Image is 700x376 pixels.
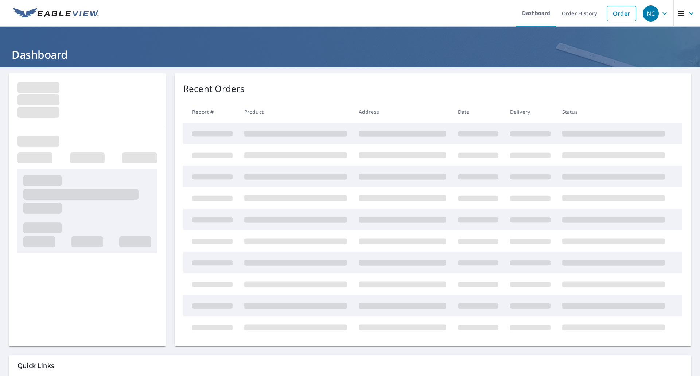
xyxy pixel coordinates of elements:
div: NC [643,5,659,22]
img: EV Logo [13,8,99,19]
th: Address [353,101,452,123]
th: Date [452,101,504,123]
th: Status [556,101,671,123]
th: Product [238,101,353,123]
th: Report # [183,101,238,123]
th: Delivery [504,101,556,123]
p: Recent Orders [183,82,245,95]
p: Quick Links [17,361,682,370]
a: Order [607,6,636,21]
h1: Dashboard [9,47,691,62]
